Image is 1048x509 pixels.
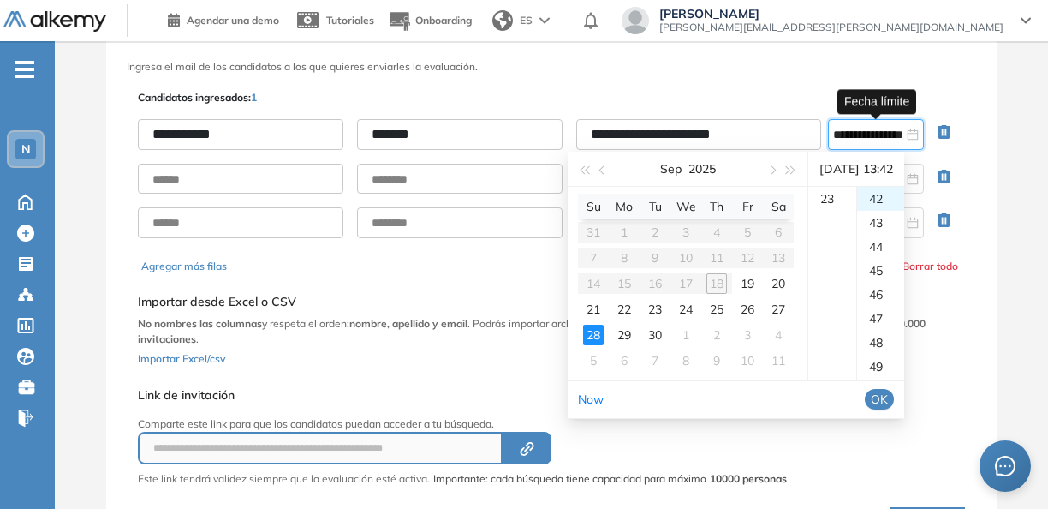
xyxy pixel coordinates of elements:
[865,389,894,410] button: OK
[676,350,696,371] div: 8
[670,296,701,322] td: 2025-09-24
[768,299,789,320] div: 27
[763,348,794,374] td: 2025-10-11
[710,472,787,485] strong: 10000 personas
[857,307,904,331] div: 47
[609,348,640,374] td: 2025-10-06
[141,259,227,274] button: Agregar más filas
[609,296,640,322] td: 2025-09-22
[706,350,727,371] div: 9
[763,271,794,296] td: 2025-09-20
[995,456,1015,476] span: message
[732,194,763,219] th: Fr
[871,390,888,409] span: OK
[815,152,897,186] div: [DATE] 13:42
[763,194,794,219] th: Sa
[614,350,634,371] div: 6
[539,17,550,24] img: arrow
[808,187,856,211] div: 23
[138,295,965,309] h5: Importar desde Excel o CSV
[737,273,758,294] div: 19
[138,317,262,330] b: No nombres las columnas
[388,3,472,39] button: Onboarding
[138,416,787,432] p: Comparte este link para que los candidatos puedan acceder a tu búsqueda.
[857,355,904,379] div: 49
[701,348,732,374] td: 2025-10-09
[645,325,665,345] div: 30
[578,322,609,348] td: 2025-09-28
[701,194,732,219] th: Th
[609,194,640,219] th: Mo
[187,14,279,27] span: Agendar una demo
[732,348,763,374] td: 2025-10-10
[349,317,467,330] b: nombre, apellido y email
[670,348,701,374] td: 2025-10-08
[415,14,472,27] span: Onboarding
[857,379,904,403] div: 50
[15,68,34,71] i: -
[857,283,904,307] div: 46
[701,322,732,348] td: 2025-10-02
[138,471,430,487] p: Este link tendrá validez siempre que la evaluación esté activa.
[614,299,634,320] div: 22
[645,350,665,371] div: 7
[706,325,727,345] div: 2
[688,152,716,186] button: 2025
[768,350,789,371] div: 11
[737,325,758,345] div: 3
[670,322,701,348] td: 2025-10-01
[138,352,225,365] span: Importar Excel/csv
[583,299,604,320] div: 21
[578,194,609,219] th: Su
[701,296,732,322] td: 2025-09-25
[857,235,904,259] div: 44
[251,91,257,104] span: 1
[609,322,640,348] td: 2025-09-29
[706,299,727,320] div: 25
[578,348,609,374] td: 2025-10-05
[768,325,789,345] div: 4
[737,299,758,320] div: 26
[433,471,787,487] span: Importante: cada búsqueda tiene capacidad para máximo
[732,322,763,348] td: 2025-10-03
[614,325,634,345] div: 29
[857,259,904,283] div: 45
[640,322,670,348] td: 2025-09-30
[583,350,604,371] div: 5
[670,194,701,219] th: We
[3,11,106,33] img: Logo
[640,348,670,374] td: 2025-10-07
[763,296,794,322] td: 2025-09-27
[138,317,926,345] b: límite de 10.000 invitaciones
[640,296,670,322] td: 2025-09-23
[732,296,763,322] td: 2025-09-26
[732,271,763,296] td: 2025-09-19
[737,350,758,371] div: 10
[127,61,976,73] h3: Ingresa el mail de los candidatos a los que quieres enviarles la evaluación.
[168,9,279,29] a: Agendar una demo
[138,316,965,347] p: y respeta el orden: . Podrás importar archivos de . Cada evaluación tiene un .
[659,7,1003,21] span: [PERSON_NAME]
[578,392,604,407] a: Now
[138,388,787,403] h5: Link de invitación
[640,194,670,219] th: Tu
[326,14,374,27] span: Tutoriales
[857,187,904,211] div: 42
[902,259,958,274] button: Borrar todo
[768,273,789,294] div: 20
[659,21,1003,34] span: [PERSON_NAME][EMAIL_ADDRESS][PERSON_NAME][DOMAIN_NAME]
[676,299,696,320] div: 24
[492,10,513,31] img: world
[138,90,257,105] p: Candidatos ingresados:
[660,152,682,186] button: Sep
[138,347,225,368] button: Importar Excel/csv
[857,211,904,235] div: 43
[857,331,904,355] div: 48
[578,296,609,322] td: 2025-09-21
[21,142,31,156] span: N
[645,299,665,320] div: 23
[763,322,794,348] td: 2025-10-04
[583,325,604,345] div: 28
[676,325,696,345] div: 1
[520,13,533,28] span: ES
